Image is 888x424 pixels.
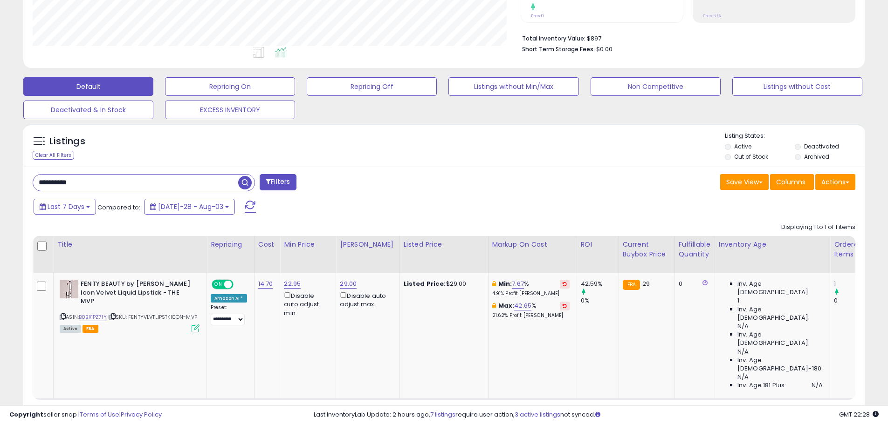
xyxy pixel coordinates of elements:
button: Save View [720,174,769,190]
strong: Copyright [9,410,43,419]
span: N/A [737,373,749,381]
div: ASIN: [60,280,200,331]
div: Min Price [284,240,332,249]
div: % [492,302,570,319]
span: N/A [737,322,749,330]
button: Deactivated & In Stock [23,101,153,119]
i: Revert to store-level Min Markup [563,282,567,286]
p: 21.62% Profit [PERSON_NAME] [492,312,570,319]
th: The percentage added to the cost of goods (COGS) that forms the calculator for Min & Max prices. [488,236,577,273]
span: Inv. Age [DEMOGRAPHIC_DATA]: [737,305,823,322]
div: Repricing [211,240,250,249]
div: Ordered Items [834,240,868,259]
small: Prev: 0 [531,13,544,19]
span: Inv. Age [DEMOGRAPHIC_DATA]-180: [737,356,823,373]
b: Listed Price: [404,279,446,288]
span: Inv. Age 181 Plus: [737,381,786,390]
i: This overrides the store level max markup for this listing [492,303,496,309]
p: 4.91% Profit [PERSON_NAME] [492,290,570,297]
div: Markup on Cost [492,240,573,249]
span: All listings currently available for purchase on Amazon [60,325,81,333]
div: 0 [834,296,872,305]
span: [DATE]-28 - Aug-03 [158,202,223,211]
div: Last InventoryLab Update: 2 hours ago, require user action, not synced. [314,411,879,419]
span: | SKU: FENTYVLVTLIPSTKICON-MVP [108,313,197,321]
span: 1 [737,296,739,305]
div: % [492,280,570,297]
b: Min: [498,279,512,288]
a: 22.95 [284,279,301,289]
div: Cost [258,240,276,249]
img: 31W4qgn8HsL._SL40_.jpg [60,280,78,298]
button: Last 7 Days [34,199,96,215]
span: N/A [812,381,823,390]
label: Archived [804,153,829,161]
label: Out of Stock [734,153,768,161]
button: Columns [770,174,814,190]
button: [DATE]-28 - Aug-03 [144,199,235,215]
div: Preset: [211,304,247,325]
div: 0% [581,296,619,305]
button: Filters [260,174,296,190]
button: Repricing On [165,77,295,96]
div: Disable auto adjust min [284,290,329,317]
div: 1 [834,280,872,288]
span: OFF [232,281,247,289]
span: 29 [642,279,650,288]
button: EXCESS INVENTORY [165,101,295,119]
a: 7 listings [430,410,455,419]
li: $897 [522,32,848,43]
div: ROI [581,240,615,249]
span: Last 7 Days [48,202,84,211]
b: FENTY BEAUTY by [PERSON_NAME] Icon Velvet Liquid Lipstick - THE MVP [81,280,194,308]
label: Active [734,142,751,150]
h5: Listings [49,135,85,148]
span: Inv. Age [DEMOGRAPHIC_DATA]: [737,280,823,296]
i: Revert to store-level Max Markup [563,303,567,308]
div: Current Buybox Price [623,240,671,259]
button: Non Competitive [591,77,721,96]
label: Deactivated [804,142,839,150]
div: Listed Price [404,240,484,249]
div: 42.59% [581,280,619,288]
b: Max: [498,301,515,310]
div: 0 [679,280,708,288]
a: 29.00 [340,279,357,289]
i: This overrides the store level min markup for this listing [492,281,496,287]
span: 2025-08-11 22:28 GMT [839,410,879,419]
div: [PERSON_NAME] [340,240,395,249]
a: B0BX1PZ71Y [79,313,107,321]
div: seller snap | | [9,411,162,419]
div: Disable auto adjust max [340,290,392,309]
div: Title [57,240,203,249]
button: Actions [815,174,855,190]
span: N/A [737,348,749,356]
div: Fulfillable Quantity [679,240,711,259]
button: Repricing Off [307,77,437,96]
button: Listings without Cost [732,77,862,96]
span: Inv. Age [DEMOGRAPHIC_DATA]: [737,330,823,347]
a: 7.67 [512,279,524,289]
button: Default [23,77,153,96]
span: $0.00 [596,45,613,54]
a: Privacy Policy [121,410,162,419]
a: 42.65 [514,301,531,310]
a: Terms of Use [80,410,119,419]
span: ON [213,281,224,289]
b: Total Inventory Value: [522,34,585,42]
a: 3 active listings [515,410,560,419]
p: Listing States: [725,132,865,141]
div: Displaying 1 to 1 of 1 items [781,223,855,232]
div: Inventory Age [719,240,826,249]
b: Short Term Storage Fees: [522,45,595,53]
a: 14.70 [258,279,273,289]
span: FBA [83,325,98,333]
small: Prev: N/A [703,13,721,19]
span: Columns [776,177,805,187]
span: Compared to: [97,203,140,212]
div: Amazon AI * [211,294,247,303]
div: Clear All Filters [33,151,74,160]
button: Listings without Min/Max [448,77,578,96]
div: $29.00 [404,280,481,288]
small: FBA [623,280,640,290]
